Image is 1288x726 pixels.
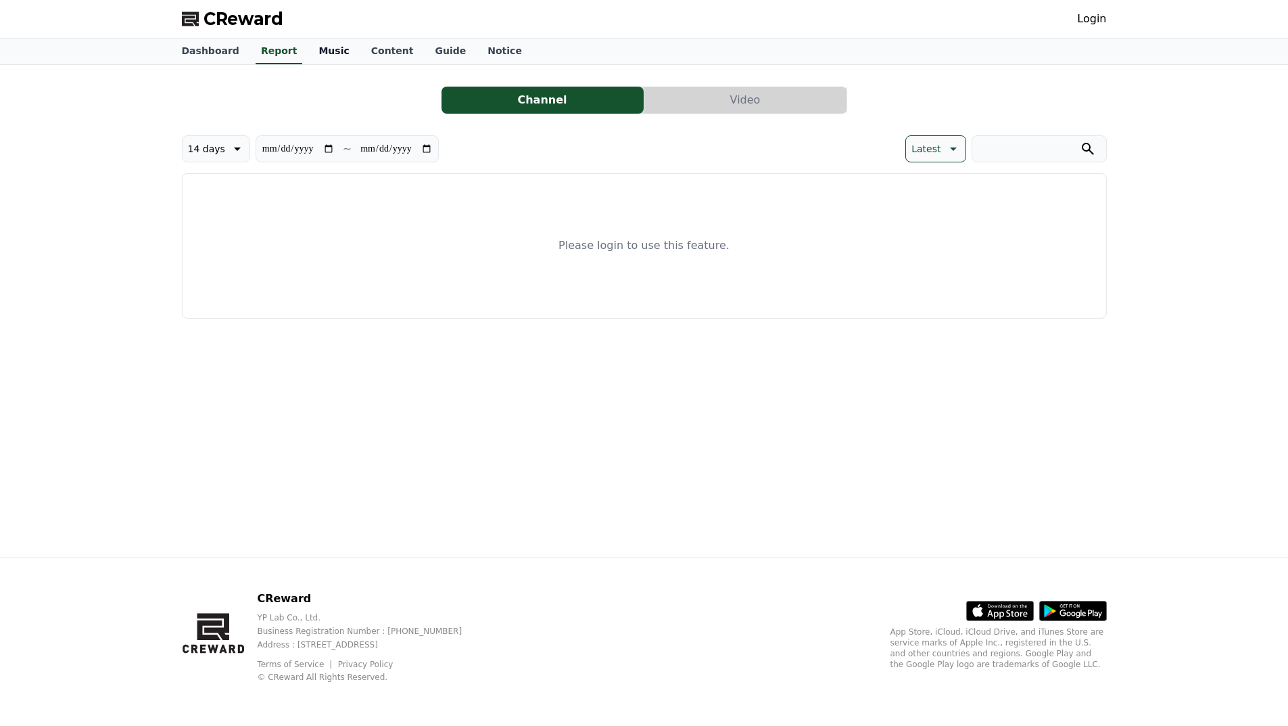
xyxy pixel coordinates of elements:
[424,39,477,64] a: Guide
[477,39,533,64] a: Notice
[256,39,303,64] a: Report
[911,139,940,158] p: Latest
[257,591,483,607] p: CReward
[257,626,483,637] p: Business Registration Number : [PHONE_NUMBER]
[1077,11,1106,27] a: Login
[257,672,483,683] p: © CReward All Rights Reserved.
[343,141,352,157] p: ~
[890,627,1107,670] p: App Store, iCloud, iCloud Drive, and iTunes Store are service marks of Apple Inc., registered in ...
[360,39,425,64] a: Content
[308,39,360,64] a: Music
[171,39,250,64] a: Dashboard
[905,135,965,162] button: Latest
[644,87,846,114] button: Video
[558,237,730,254] p: Please login to use this feature.
[204,8,283,30] span: CReward
[182,8,283,30] a: CReward
[442,87,644,114] button: Channel
[257,660,334,669] a: Terms of Service
[338,660,393,669] a: Privacy Policy
[257,612,483,623] p: YP Lab Co., Ltd.
[182,135,250,162] button: 14 days
[188,139,225,158] p: 14 days
[442,87,644,114] a: Channel
[257,639,483,650] p: Address : [STREET_ADDRESS]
